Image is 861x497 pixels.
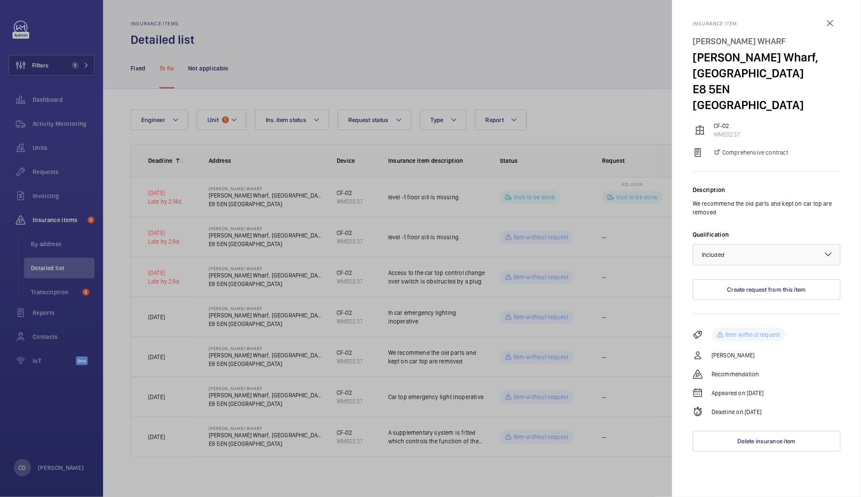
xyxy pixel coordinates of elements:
[693,34,840,49] div: [PERSON_NAME] Wharf
[695,125,705,135] img: elevator.svg
[713,148,788,157] a: Comprehensive contract
[693,199,840,216] p: We recommend the old parts and kept on car top are removed
[693,21,840,27] p: Insurance item
[712,351,755,360] p: [PERSON_NAME]
[725,330,780,339] p: Item without request
[712,370,759,378] p: Recommendation
[712,389,764,397] p: Appeared on [DATE]
[712,408,761,416] p: Deadline on [DATE]
[693,186,840,194] div: Description
[702,251,724,258] span: Included
[693,34,840,113] h4: [PERSON_NAME] Wharf, [GEOGRAPHIC_DATA] E8 5EN [GEOGRAPHIC_DATA]
[693,431,840,451] button: Delete insurance item
[714,122,840,130] p: CF-02
[693,279,840,300] button: Create request from this item
[714,130,840,139] p: WME0237
[693,230,840,239] label: Qualification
